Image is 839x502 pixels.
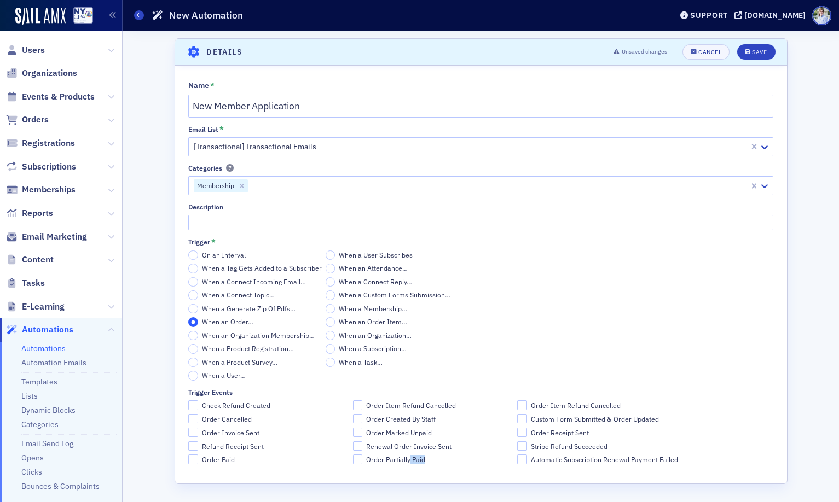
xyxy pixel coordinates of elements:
[353,441,514,451] label: Renewal Order Invoice Sent
[188,454,198,464] input: Order Paid
[6,137,75,149] a: Registrations
[22,114,49,126] span: Orders
[188,358,198,367] input: When a Product Survey…
[202,344,294,353] span: When a Product Registration…
[211,238,216,246] abbr: This field is required
[22,184,76,196] span: Memberships
[202,331,315,340] span: When an Organization Membership…
[326,264,335,273] input: When an Attendance…
[698,49,721,55] div: Cancel
[353,400,363,410] input: Order Item Refund Cancelled
[812,6,831,25] span: Profile
[188,344,198,354] input: When a Product Registration…
[202,250,246,259] span: On an Interval
[202,415,252,424] span: Order Cancelled
[353,428,363,437] input: Order Marked Unpaid
[339,250,413,259] span: When a User Subscribes
[22,67,77,79] span: Organizations
[682,44,730,60] button: Cancel
[188,203,223,211] div: Description
[21,405,76,415] a: Dynamic Blocks
[66,7,93,26] a: View Homepage
[517,400,678,410] label: Order Item Refund Cancelled
[326,250,335,260] input: When a User Subscribes
[22,207,53,219] span: Reports
[517,414,527,424] input: Custom Form Submitted & Order Updated
[531,442,607,451] span: Stripe Refund Succeeded
[353,414,363,424] input: Order Created By Staff
[22,277,45,289] span: Tasks
[188,400,198,410] input: Check Refund Created
[339,344,407,353] span: When a Subscription…
[353,428,514,437] label: Order Marked Unpaid
[326,344,335,354] input: When a Subscription…
[188,454,349,464] label: Order Paid
[188,371,198,381] input: When a User…
[6,254,54,266] a: Content
[202,428,259,437] span: Order Invoice Sent
[6,44,45,56] a: Users
[339,264,408,272] span: When an Attendance…
[169,9,243,22] h1: New Automation
[517,441,678,451] label: Stripe Refund Succeeded
[6,324,73,336] a: Automations
[188,317,198,327] input: When an Order…
[326,304,335,314] input: When a Membership…
[517,414,678,424] label: Custom Form Submitted & Order Updated
[21,358,86,367] a: Automation Emails
[194,179,236,192] div: Membership
[737,44,775,60] button: Save
[326,290,335,300] input: When a Custom Forms Submission…
[353,454,514,464] label: Order Partially Paid
[73,7,93,24] img: SailAMX
[188,250,198,260] input: On an Interval
[6,184,76,196] a: Memberships
[517,454,527,464] input: Automatic Subscription Renewal Payment Failed
[326,331,335,341] input: When an Organization…
[188,400,349,410] label: Check Refund Created
[188,331,198,341] input: When an Organization Membership…
[744,10,806,20] div: [DOMAIN_NAME]
[21,481,100,491] a: Bounces & Complaints
[6,67,77,79] a: Organizations
[353,400,514,410] label: Order Item Refund Cancelled
[339,317,407,326] span: When an Order Item…
[6,277,45,289] a: Tasks
[188,238,210,246] div: Trigger
[6,231,87,243] a: Email Marketing
[188,290,198,300] input: When a Connect Topic…
[326,317,335,327] input: When an Order Item…
[734,11,809,19] button: [DOMAIN_NAME]
[21,343,66,353] a: Automations
[353,441,363,451] input: Renewal Order Invoice Sent
[366,428,432,437] span: Order Marked Unpaid
[202,358,277,366] span: When a Product Survey…
[531,455,678,464] span: Automatic Subscription Renewal Payment Failed
[22,301,65,313] span: E-Learning
[21,391,38,401] a: Lists
[326,358,335,367] input: When a Task…
[219,125,224,133] abbr: This field is required
[206,46,242,58] h4: Details
[339,304,407,313] span: When a Membership…
[622,48,667,56] span: Unsaved changes
[188,428,349,437] label: Order Invoice Sent
[22,91,95,103] span: Events & Products
[202,277,306,286] span: When a Connect Incoming Email…
[202,455,235,464] span: Order Paid
[353,454,363,464] input: Order Partially Paid
[690,10,728,20] div: Support
[202,304,296,313] span: When a Generate Zip Of Pdfs…
[21,439,73,448] a: Email Send Log
[752,49,767,55] div: Save
[6,91,95,103] a: Events & Products
[188,264,198,273] input: When a Tag Gets Added to a Subscriber
[531,415,659,424] span: Custom Form Submitted & Order Updated
[202,401,270,410] span: Check Refund Created
[6,161,76,173] a: Subscriptions
[202,442,264,451] span: Refund Receipt Sent
[22,137,75,149] span: Registrations
[188,125,218,133] div: Email List
[366,401,456,410] span: Order Item Refund Cancelled
[21,377,57,387] a: Templates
